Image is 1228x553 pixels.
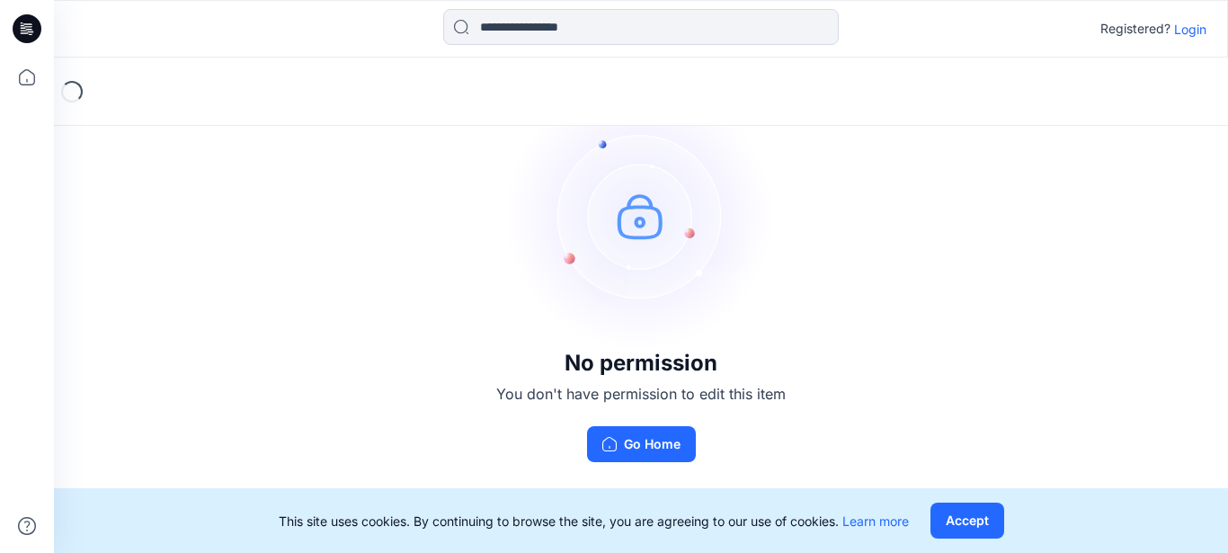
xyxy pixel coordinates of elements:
[1100,18,1170,40] p: Registered?
[496,383,786,405] p: You don't have permission to edit this item
[842,513,909,529] a: Learn more
[1174,20,1206,39] p: Login
[279,512,909,531] p: This site uses cookies. By continuing to browse the site, you are agreeing to our use of cookies.
[930,503,1004,539] button: Accept
[496,351,786,376] h3: No permission
[587,426,696,462] button: Go Home
[506,81,776,351] img: no-perm.svg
